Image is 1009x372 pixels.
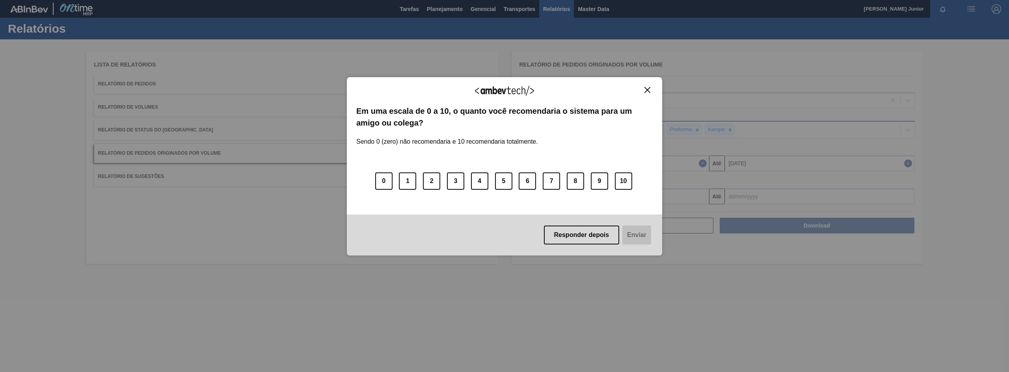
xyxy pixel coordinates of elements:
button: 4 [471,172,488,190]
button: 5 [495,172,512,190]
img: Close [644,87,650,93]
button: Close [642,87,653,93]
button: 3 [447,172,464,190]
button: 9 [591,172,608,190]
label: Em uma escala de 0 a 10, o quanto você recomendaria o sistema para um amigo ou colega? [356,105,653,129]
label: Sendo 0 (zero) não recomendaria e 10 recomendaria totalmente. [356,129,538,145]
button: 2 [423,172,440,190]
button: 6 [519,172,536,190]
button: 10 [615,172,632,190]
button: 8 [567,172,584,190]
button: 0 [375,172,393,190]
button: 1 [399,172,416,190]
button: 7 [543,172,560,190]
img: Logo Ambevtech [475,86,534,96]
button: Responder depois [544,226,620,244]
